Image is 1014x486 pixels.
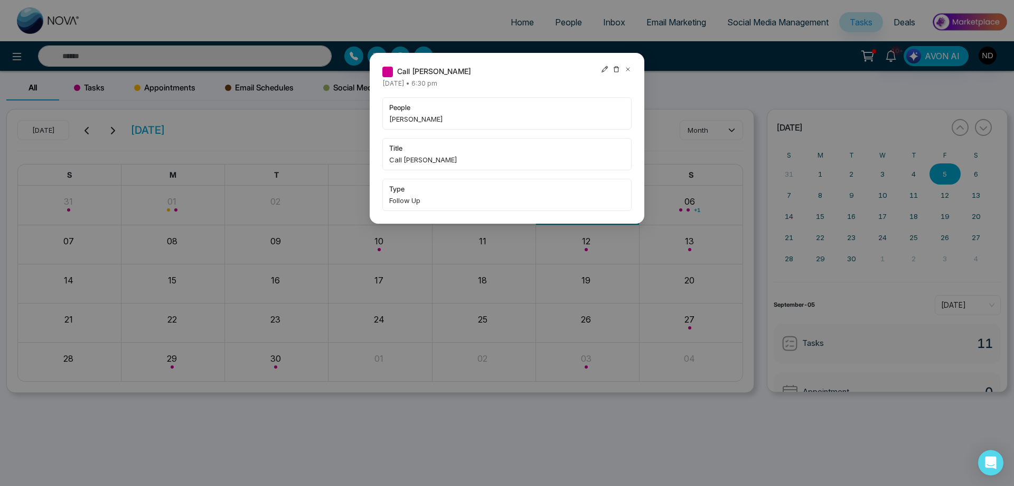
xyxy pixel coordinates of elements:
span: people [389,102,625,113]
span: [DATE] • 6:30 pm [382,79,437,87]
span: title [389,143,625,153]
span: [PERSON_NAME] [389,114,625,124]
span: Call [PERSON_NAME] [389,154,625,165]
span: Call [PERSON_NAME] [397,66,471,77]
div: Open Intercom Messenger [978,450,1003,475]
span: Follow Up [389,195,625,206]
span: type [389,184,625,194]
